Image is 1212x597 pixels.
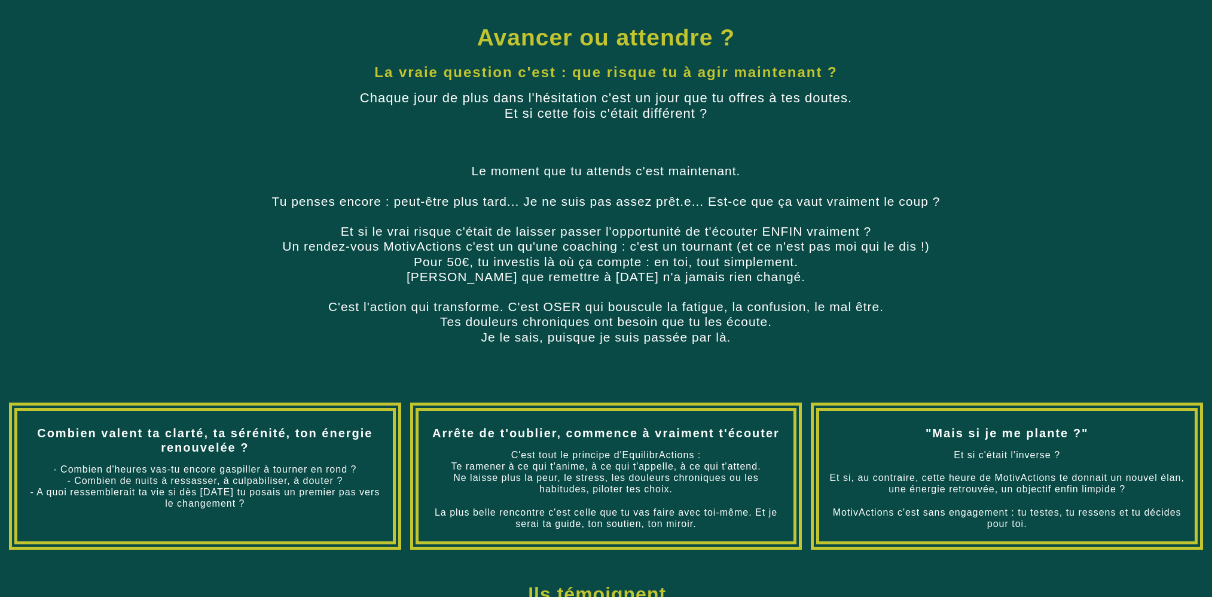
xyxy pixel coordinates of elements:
h2: Combien valent ta clarté, ta sérénité, ton énergie renouvelée ? [26,420,384,461]
text: Chaque jour de plus dans l'hésitation c'est un jour que tu offres à tes doutes. Et si cette fois ... [18,87,1194,125]
h1: Avancer ou attendre ? [18,18,1194,58]
h2: Arrête de t'oublier, commence à vraiment t'écouter [428,420,785,446]
h2: La vraie question c'est : que risque tu à agir maintenant ? [18,58,1194,87]
text: Et si c'était l'inverse ? Et si, au contraire, cette heure de MotivActions te donnait un nouvel é... [828,446,1186,532]
h2: "Mais si je me plante ?" [828,420,1186,446]
text: C'est tout le principe d'EquilibrActions : Te ramener à ce qui t'anime, à ce qui t'appelle, à ce ... [428,446,785,532]
text: Le moment que tu attends c'est maintenant. Tu penses encore : peut-être plus tard... Je ne suis p... [18,160,1194,347]
text: - Combien d'heures vas-tu encore gaspiller à tourner en rond ? - Combien de nuits à ressasser, à ... [26,461,384,513]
